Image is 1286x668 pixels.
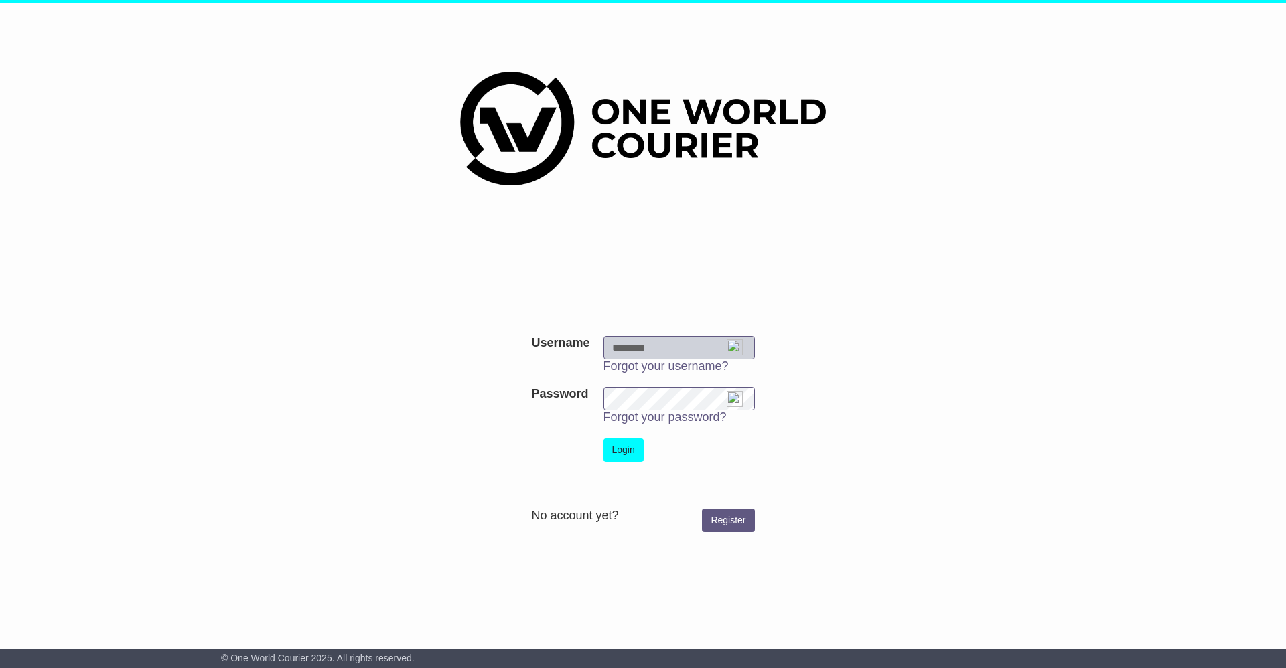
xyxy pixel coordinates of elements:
[460,72,826,185] img: One World
[727,391,743,407] img: npw-badge-icon-locked.svg
[603,359,729,373] a: Forgot your username?
[727,339,743,355] img: npw-badge-icon-locked.svg
[531,336,589,351] label: Username
[221,653,415,663] span: © One World Courier 2025. All rights reserved.
[531,387,588,402] label: Password
[702,509,754,532] a: Register
[531,509,754,523] div: No account yet?
[603,438,644,462] button: Login
[603,410,727,424] a: Forgot your password?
